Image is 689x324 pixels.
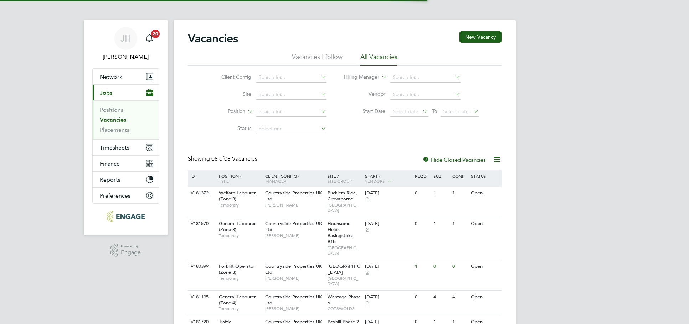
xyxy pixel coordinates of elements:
span: [GEOGRAPHIC_DATA] [328,276,361,287]
input: Search for... [256,90,326,100]
div: 1 [451,187,469,200]
a: Powered byEngage [110,244,141,257]
div: Conf [451,170,469,182]
div: Position / [214,170,263,187]
input: Search for... [256,107,326,117]
span: Temporary [219,233,262,239]
span: Countryside Properties UK Ltd [265,263,322,275]
div: Showing [188,155,259,163]
div: ID [189,170,214,182]
button: New Vacancy [459,31,502,43]
li: Vacancies I follow [292,53,343,66]
div: V181195 [189,291,214,304]
h2: Vacancies [188,31,238,46]
span: 2 [365,270,370,276]
label: Hide Closed Vacancies [422,156,486,163]
button: Finance [93,156,159,171]
span: Reports [100,176,120,183]
button: Network [93,69,159,84]
a: Go to home page [92,211,159,222]
span: [PERSON_NAME] [265,202,324,208]
label: Vendor [344,91,385,97]
span: Countryside Properties UK Ltd [265,220,322,232]
div: Site / [326,170,363,187]
div: [DATE] [365,263,411,270]
span: Forklift Operator (Zone 3) [219,263,255,275]
div: Sub [432,170,450,182]
label: Client Config [210,74,251,80]
span: Hounsome Fields Basingstoke B1b [328,220,353,245]
span: [PERSON_NAME] [265,306,324,312]
span: To [430,106,439,116]
span: Temporary [219,276,262,281]
span: Preferences [100,192,130,199]
div: 0 [413,291,432,304]
div: Open [469,187,500,200]
span: COTSWOLDS [328,306,361,312]
span: 2 [365,227,370,233]
span: Countryside Properties UK Ltd [265,294,322,306]
a: JH[PERSON_NAME] [92,27,159,61]
span: Select date [443,108,469,115]
div: 0 [432,260,450,273]
div: 4 [451,291,469,304]
span: Jobs [100,89,112,96]
span: Welfare Labourer (Zone 3) [219,190,256,202]
img: pcrnet-logo-retina.png [107,211,145,222]
button: Preferences [93,188,159,203]
nav: Main navigation [84,20,168,235]
span: Manager [265,178,286,184]
span: Site Group [328,178,352,184]
div: V181570 [189,217,214,230]
input: Search for... [256,73,326,83]
span: Temporary [219,202,262,208]
span: 08 Vacancies [211,155,257,162]
a: 20 [142,27,156,50]
span: Finance [100,160,120,167]
div: Reqd [413,170,432,182]
div: Open [469,217,500,230]
span: Network [100,73,122,80]
div: Open [469,260,500,273]
span: Timesheets [100,144,129,151]
div: 1 [432,187,450,200]
div: 1 [451,217,469,230]
div: 0 [413,217,432,230]
span: 20 [151,30,160,38]
label: Hiring Manager [338,74,379,81]
div: Status [469,170,500,182]
label: Status [210,125,251,131]
div: V181372 [189,187,214,200]
span: JH [120,34,131,43]
span: Jess Hogan [92,53,159,61]
span: Engage [121,250,141,256]
span: Bucklers Ride, Crowthorne [328,190,357,202]
div: Jobs [93,100,159,139]
label: Start Date [344,108,385,114]
div: 4 [432,291,450,304]
div: Open [469,291,500,304]
span: Powered by [121,244,141,250]
div: 1 [432,217,450,230]
button: Timesheets [93,140,159,155]
button: Reports [93,172,159,187]
input: Search for... [390,90,461,100]
div: [DATE] [365,221,411,227]
label: Site [210,91,251,97]
span: General Labourer (Zone 4) [219,294,256,306]
div: V180399 [189,260,214,273]
a: Positions [100,106,123,113]
input: Search for... [390,73,461,83]
label: Position [204,108,245,115]
span: [GEOGRAPHIC_DATA] [328,202,361,213]
span: Type [219,178,229,184]
li: All Vacancies [360,53,397,66]
div: [DATE] [365,294,411,300]
div: 0 [451,260,469,273]
a: Vacancies [100,116,126,123]
span: Select date [393,108,418,115]
span: Vendors [365,178,385,184]
div: 0 [413,187,432,200]
div: [DATE] [365,190,411,196]
input: Select one [256,124,326,134]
